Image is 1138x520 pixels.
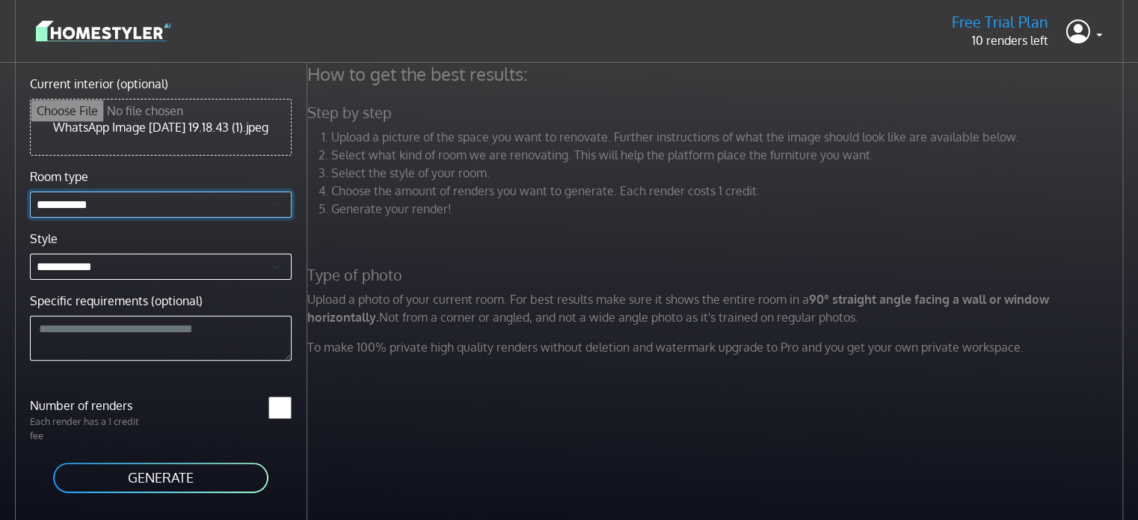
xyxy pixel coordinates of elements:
[30,168,88,186] label: Room type
[298,63,1136,85] h4: How to get the best results:
[21,415,161,443] p: Each render has a 1 credit fee
[952,31,1048,49] p: 10 renders left
[30,230,58,248] label: Style
[331,146,1127,164] li: Select what kind of room we are renovating. This will help the platform place the furniture you w...
[298,266,1136,284] h5: Type of photo
[307,292,1049,325] strong: 90° straight angle facing a wall or window horizontally.
[331,128,1127,146] li: Upload a picture of the space you want to renovate. Further instructions of what the image should...
[298,103,1136,122] h5: Step by step
[21,397,161,415] label: Number of renders
[36,18,170,44] img: logo-3de290ba35641baa71223ecac5eacb59cb85b4c7fdf211dc9aaecaaee71ea2f8.svg
[331,164,1127,182] li: Select the style of your room.
[30,292,203,310] label: Specific requirements (optional)
[331,200,1127,218] li: Generate your render!
[952,13,1048,31] h5: Free Trial Plan
[298,290,1136,326] p: Upload a photo of your current room. For best results make sure it shows the entire room in a Not...
[331,182,1127,200] li: Choose the amount of renders you want to generate. Each render costs 1 credit.
[298,338,1136,356] p: To make 100% private high quality renders without deletion and watermark upgrade to Pro and you g...
[52,461,270,495] button: GENERATE
[30,75,168,93] label: Current interior (optional)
